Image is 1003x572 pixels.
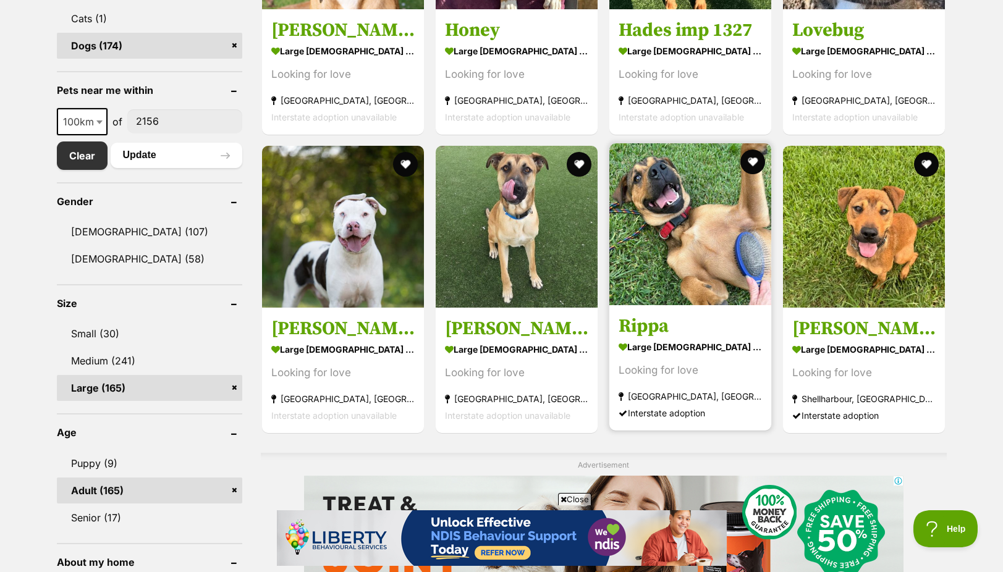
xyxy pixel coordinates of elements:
span: Close [558,493,591,505]
div: Looking for love [445,65,588,82]
h3: [PERSON_NAME] [792,317,936,340]
a: Large (165) [57,375,242,401]
button: favourite [915,152,939,177]
strong: [GEOGRAPHIC_DATA], [GEOGRAPHIC_DATA] [792,91,936,108]
a: [PERSON_NAME] large [DEMOGRAPHIC_DATA] Dog Looking for love [GEOGRAPHIC_DATA], [GEOGRAPHIC_DATA] ... [262,308,424,433]
a: [PERSON_NAME] imp 1473 large [DEMOGRAPHIC_DATA] Dog Looking for love [GEOGRAPHIC_DATA], [GEOGRAPH... [436,308,598,433]
a: Medium (241) [57,348,242,374]
span: Interstate adoption unavailable [445,111,570,122]
span: Interstate adoption unavailable [271,410,397,421]
div: Looking for love [445,364,588,381]
h3: [PERSON_NAME] [271,317,415,340]
span: 100km [57,108,108,135]
div: Looking for love [271,65,415,82]
img: Gus - Bull Arab x Mixed Dog [262,146,424,308]
strong: large [DEMOGRAPHIC_DATA] Dog [445,41,588,59]
a: Clear [57,141,108,170]
img: Rippa - Rhodesian Ridgeback Dog [609,143,771,305]
a: Senior (17) [57,505,242,531]
h3: Lovebug [792,18,936,41]
button: favourite [740,149,765,174]
header: About my home [57,557,242,568]
a: [DEMOGRAPHIC_DATA] (58) [57,246,242,272]
a: [PERSON_NAME] large [DEMOGRAPHIC_DATA] Dog Looking for love [GEOGRAPHIC_DATA], [GEOGRAPHIC_DATA] ... [262,9,424,134]
strong: [GEOGRAPHIC_DATA], [GEOGRAPHIC_DATA] [619,388,762,405]
strong: large [DEMOGRAPHIC_DATA] Dog [619,41,762,59]
h3: Honey [445,18,588,41]
header: Gender [57,196,242,207]
a: [PERSON_NAME] large [DEMOGRAPHIC_DATA] Dog Looking for love Shellharbour, [GEOGRAPHIC_DATA] Inter... [783,308,945,433]
a: Small (30) [57,321,242,347]
header: Pets near me within [57,85,242,96]
strong: [GEOGRAPHIC_DATA], [GEOGRAPHIC_DATA] [619,91,762,108]
span: Interstate adoption unavailable [792,111,918,122]
button: favourite [567,152,591,177]
strong: [GEOGRAPHIC_DATA], [GEOGRAPHIC_DATA] [445,390,588,407]
strong: [GEOGRAPHIC_DATA], [GEOGRAPHIC_DATA] [271,390,415,407]
h3: [PERSON_NAME] [271,18,415,41]
a: Cats (1) [57,6,242,32]
strong: large [DEMOGRAPHIC_DATA] Dog [792,340,936,358]
header: Size [57,298,242,309]
a: Adult (165) [57,477,242,503]
div: Looking for love [792,364,936,381]
a: [DEMOGRAPHIC_DATA] (107) [57,219,242,245]
header: Age [57,427,242,438]
span: 100km [58,113,106,130]
img: Butch - Rhodesian Ridgeback Dog [783,146,945,308]
strong: large [DEMOGRAPHIC_DATA] Dog [792,41,936,59]
strong: large [DEMOGRAPHIC_DATA] Dog [619,338,762,356]
strong: [GEOGRAPHIC_DATA], [GEOGRAPHIC_DATA] [445,91,588,108]
a: Puppy (9) [57,450,242,476]
div: Interstate adoption [619,405,762,421]
span: Interstate adoption unavailable [271,111,397,122]
span: of [112,114,122,129]
div: Looking for love [619,362,762,379]
strong: [GEOGRAPHIC_DATA], [GEOGRAPHIC_DATA] [271,91,415,108]
h3: [PERSON_NAME] imp 1473 [445,317,588,340]
a: Hades imp 1327 large [DEMOGRAPHIC_DATA] Dog Looking for love [GEOGRAPHIC_DATA], [GEOGRAPHIC_DATA]... [609,9,771,134]
h3: Hades imp 1327 [619,18,762,41]
div: Looking for love [271,364,415,381]
strong: Shellharbour, [GEOGRAPHIC_DATA] [792,390,936,407]
strong: large [DEMOGRAPHIC_DATA] Dog [271,41,415,59]
h3: Rippa [619,314,762,338]
a: Dogs (174) [57,33,242,59]
strong: large [DEMOGRAPHIC_DATA] Dog [445,340,588,358]
button: Update [111,143,242,167]
span: Interstate adoption unavailable [445,410,570,421]
div: Looking for love [619,65,762,82]
a: Honey large [DEMOGRAPHIC_DATA] Dog Looking for love [GEOGRAPHIC_DATA], [GEOGRAPHIC_DATA] Intersta... [436,9,598,134]
button: favourite [393,152,418,177]
span: Interstate adoption unavailable [619,111,744,122]
strong: large [DEMOGRAPHIC_DATA] Dog [271,340,415,358]
a: Lovebug large [DEMOGRAPHIC_DATA] Dog Looking for love [GEOGRAPHIC_DATA], [GEOGRAPHIC_DATA] Inters... [783,9,945,134]
iframe: Help Scout Beacon - Open [913,510,978,547]
div: Interstate adoption [792,407,936,424]
iframe: Advertisement [277,510,727,566]
img: Rex imp 1473 - German Shepherd Dog x American Staffordshire Terrier Dog [436,146,598,308]
input: postcode [127,109,242,133]
a: Rippa large [DEMOGRAPHIC_DATA] Dog Looking for love [GEOGRAPHIC_DATA], [GEOGRAPHIC_DATA] Intersta... [609,305,771,431]
div: Looking for love [792,65,936,82]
